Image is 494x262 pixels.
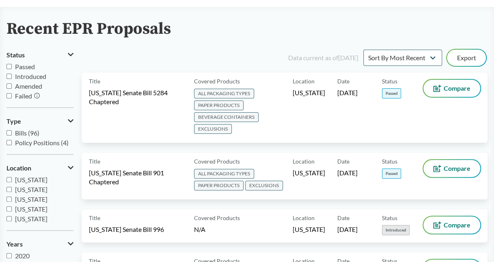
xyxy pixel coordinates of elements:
[6,196,12,202] input: [US_STATE]
[6,206,12,212] input: [US_STATE]
[6,164,31,172] span: Location
[337,225,358,234] span: [DATE]
[89,88,184,106] span: [US_STATE] Senate Bill 5284 Chaptered
[15,82,42,90] span: Amended
[293,214,315,222] span: Location
[293,225,325,234] span: [US_STATE]
[444,222,470,228] span: Compare
[15,139,69,146] span: Policy Positions (4)
[337,214,349,222] span: Date
[6,240,23,248] span: Years
[15,176,47,183] span: [US_STATE]
[288,53,358,63] div: Data current as of [DATE]
[15,205,47,213] span: [US_STATE]
[293,88,325,97] span: [US_STATE]
[6,64,12,69] input: Passed
[293,77,315,85] span: Location
[423,160,480,177] button: Compare
[6,216,12,221] input: [US_STATE]
[15,72,46,80] span: Introduced
[6,177,12,182] input: [US_STATE]
[382,168,401,179] span: Passed
[15,129,39,137] span: Bills (96)
[444,85,470,92] span: Compare
[89,77,100,85] span: Title
[89,214,100,222] span: Title
[194,225,205,233] span: N/A
[194,100,244,110] span: PAPER PRODUCTS
[89,168,184,186] span: [US_STATE] Senate Bill 901 Chaptered
[6,237,73,251] button: Years
[337,157,349,166] span: Date
[6,140,12,145] input: Policy Positions (4)
[15,252,30,260] span: 2020
[337,168,358,177] span: [DATE]
[447,50,486,66] button: Export
[6,83,12,89] input: Amended
[15,63,35,70] span: Passed
[293,168,325,177] span: [US_STATE]
[194,157,240,166] span: Covered Products
[15,92,32,100] span: Failed
[6,253,12,258] input: 2020
[382,77,397,85] span: Status
[337,88,358,97] span: [DATE]
[194,89,254,98] span: ALL PACKAGING TYPES
[6,51,25,59] span: Status
[423,216,480,234] button: Compare
[194,181,244,190] span: PAPER PRODUCTS
[444,165,470,172] span: Compare
[245,181,283,190] span: EXCLUSIONS
[6,93,12,98] input: Failed
[382,225,410,235] span: Introduced
[194,77,240,85] span: Covered Products
[6,161,73,175] button: Location
[194,169,254,179] span: ALL PACKAGING TYPES
[293,157,315,166] span: Location
[423,80,480,97] button: Compare
[15,195,47,203] span: [US_STATE]
[6,114,73,128] button: Type
[15,186,47,193] span: [US_STATE]
[6,74,12,79] input: Introduced
[382,214,397,222] span: Status
[194,124,232,134] span: EXCLUSIONS
[6,118,21,125] span: Type
[382,157,397,166] span: Status
[6,48,73,62] button: Status
[194,112,259,122] span: BEVERAGE CONTAINERS
[6,130,12,135] input: Bills (96)
[382,88,401,98] span: Passed
[337,77,349,85] span: Date
[89,157,100,166] span: Title
[89,225,164,234] span: [US_STATE] Senate Bill 996
[15,215,47,223] span: [US_STATE]
[6,20,171,38] h2: Recent EPR Proposals
[6,187,12,192] input: [US_STATE]
[194,214,240,222] span: Covered Products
